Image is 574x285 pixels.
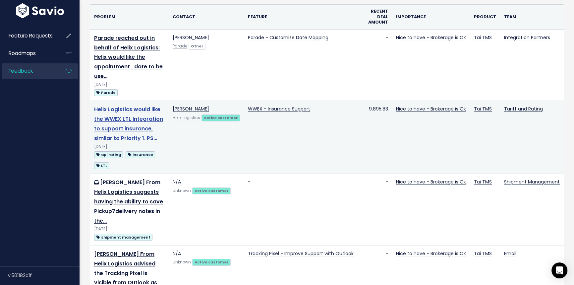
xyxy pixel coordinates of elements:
[173,34,209,41] a: [PERSON_NAME]
[173,259,191,265] span: Unknown
[94,234,152,241] span: shipment management
[94,106,163,142] a: Helix Logistics would like the WWEX LTL Integration to support insurance, similar to Priority 1. PS…
[173,188,191,193] span: Unknown
[248,34,328,41] a: Parade - Customize Date Mapping
[94,178,163,224] a: [PERSON_NAME] From Helix Logistics suggests having the ability to save Pickup7delivery notes in the…
[126,151,155,158] span: insurance
[94,150,123,159] a: api rating
[201,114,240,121] a: Active customer
[94,151,123,158] span: api rating
[248,250,354,257] a: Tracking Pixel - Improve Support with Outlook
[169,174,244,246] td: N/A
[173,106,209,112] a: [PERSON_NAME]
[244,174,363,246] td: -
[504,178,560,185] a: Shipment Management
[244,5,363,29] th: Feature
[192,187,231,194] a: Active customer
[2,46,55,61] a: Roadmaps
[551,262,567,278] div: Open Intercom Messenger
[474,34,492,41] a: Tai TMS
[94,226,165,233] div: [DATE]
[500,5,564,29] th: Team
[396,106,466,112] a: Nice to have - Brokerage is Ok
[192,258,231,265] a: Active customer
[396,178,466,185] a: Nice to have - Brokerage is Ok
[8,267,80,284] div: v.501182c1f
[189,42,205,49] a: Other
[248,106,310,112] a: WWEX - Insurance Support
[504,34,550,41] a: Integration Partners
[396,34,466,41] a: Nice to have - Brokerage is Ok
[2,63,55,79] a: Feedback
[94,162,109,169] span: LTL
[9,32,53,39] span: Feature Requests
[94,89,118,96] span: Parade
[195,188,229,193] strong: Active customer
[90,5,169,29] th: Problem
[173,43,187,49] a: Parade
[470,5,500,29] th: Product
[169,5,244,29] th: Contact
[392,5,470,29] th: Importance
[191,43,203,49] strong: Other
[9,50,36,57] span: Roadmaps
[94,143,165,150] div: [DATE]
[204,115,238,120] strong: Active customer
[94,88,118,97] a: Parade
[363,5,392,29] th: Recent deal amount
[363,174,392,246] td: -
[94,34,163,80] a: Parade reached out in behalf of Helix Logistics: Helix would like the appointment_date to be use…
[9,67,33,74] span: Feedback
[363,101,392,174] td: 9,895.83
[363,29,392,101] td: -
[474,106,492,112] a: Tai TMS
[94,81,165,88] div: [DATE]
[474,250,492,257] a: Tai TMS
[396,250,466,257] a: Nice to have - Brokerage is Ok
[94,161,109,170] a: LTL
[474,178,492,185] a: Tai TMS
[14,3,66,18] img: logo-white.9d6f32f41409.svg
[195,259,229,265] strong: Active customer
[173,115,200,120] a: Helix Logistics
[94,233,152,241] a: shipment management
[504,106,543,112] a: Tariff and Rating
[2,28,55,43] a: Feature Requests
[504,250,516,257] a: Email
[126,150,155,159] a: insurance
